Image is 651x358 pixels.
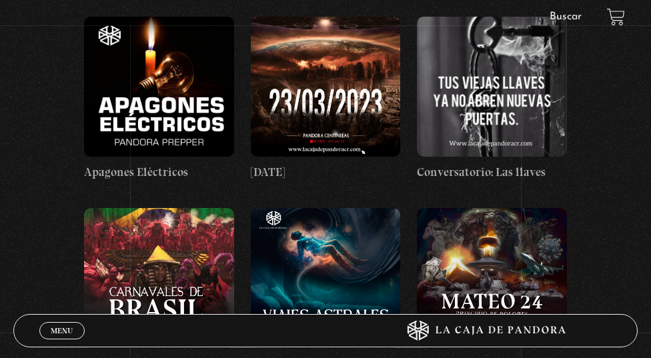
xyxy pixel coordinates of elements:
[550,11,582,22] a: Buscar
[46,338,77,347] span: Cerrar
[84,163,234,181] h4: Apagones Eléctricos
[417,17,567,181] a: Conversatorio: Las llaves
[251,17,401,181] a: [DATE]
[84,17,234,181] a: Apagones Eléctricos
[417,163,567,181] h4: Conversatorio: Las llaves
[607,8,625,26] a: View your shopping cart
[51,327,73,335] span: Menu
[251,163,401,181] h4: [DATE]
